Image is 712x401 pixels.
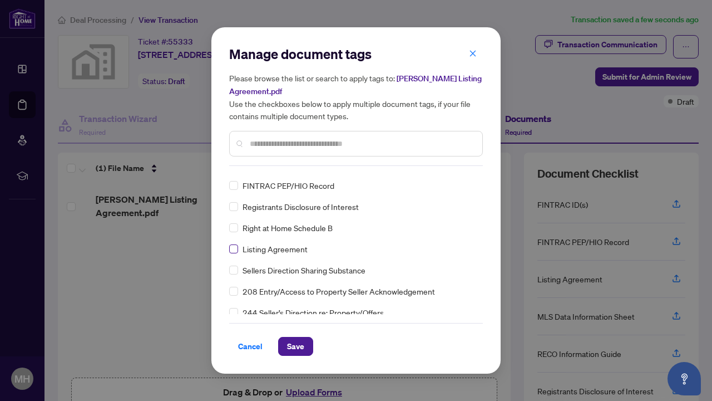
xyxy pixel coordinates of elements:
[667,362,701,395] button: Open asap
[229,72,483,122] h5: Please browse the list or search to apply tags to: Use the checkboxes below to apply multiple doc...
[243,222,333,234] span: Right at Home Schedule B
[287,338,304,355] span: Save
[243,243,308,255] span: Listing Agreement
[243,200,359,213] span: Registrants Disclosure of Interest
[469,50,477,57] span: close
[243,306,384,319] span: 244 Seller’s Direction re: Property/Offers
[243,179,334,192] span: FINTRAC PEP/HIO Record
[243,264,365,276] span: Sellers Direction Sharing Substance
[238,338,263,355] span: Cancel
[229,45,483,63] h2: Manage document tags
[278,337,313,356] button: Save
[229,337,271,356] button: Cancel
[243,285,435,297] span: 208 Entry/Access to Property Seller Acknowledgement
